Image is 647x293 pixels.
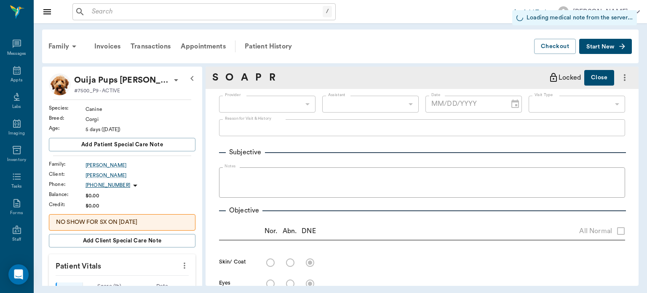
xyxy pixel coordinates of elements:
span: Add client Special Care Note [83,236,162,245]
div: Age : [49,124,86,132]
button: more [178,258,191,273]
a: R [269,70,275,85]
div: Labs [12,104,21,110]
a: Appointments [176,36,231,56]
a: Invoices [89,36,126,56]
label: Reason for Visit & History [225,116,271,121]
div: Canine [86,105,195,113]
p: Ouija Pups [PERSON_NAME] [74,73,171,87]
input: MM/DD/YYYY [425,96,503,113]
a: [PERSON_NAME] [86,172,195,179]
p: Abn. [283,226,297,236]
div: Inventory [7,157,26,163]
p: [PHONE_NUMBER] [86,182,130,189]
div: Species : [49,104,86,112]
div: Forms [10,210,23,216]
div: Family [43,36,84,56]
a: [PERSON_NAME] [86,161,195,169]
div: 5 days ([DATE]) [86,126,195,133]
img: Profile Image [49,73,71,95]
div: $0.00 [86,192,195,199]
div: $0.00 [86,202,195,210]
button: Start New [579,39,632,54]
div: Locked [548,70,581,86]
a: A [241,70,248,85]
div: Tasks [11,183,22,190]
div: Appts [11,77,22,83]
a: Patient History [240,36,297,56]
p: Objective [226,205,262,215]
div: Date [136,282,189,290]
a: Transactions [126,36,176,56]
button: more [618,70,632,85]
span: All Normal [579,226,612,236]
label: Notes [225,163,236,169]
div: Balance : [49,191,86,198]
p: NO SHOW FOR SX ON [DATE] [56,218,188,227]
div: Staff [12,237,21,243]
button: Close drawer [39,3,56,20]
div: Client : [49,170,86,178]
div: Ouija Pups Pate [74,73,171,87]
a: S [212,70,218,85]
div: Breed : [49,114,86,122]
a: P [255,70,262,85]
div: Imaging [8,130,25,137]
label: Assistant [328,92,345,98]
div: Score ( lb ) [83,282,136,290]
button: Add patient Special Care Note [49,138,195,151]
button: Checkout [534,39,576,54]
div: Credit : [49,201,86,208]
div: [PERSON_NAME] [573,7,628,17]
p: DNE [302,226,315,236]
label: Eyes [219,279,230,287]
div: / [323,6,332,17]
label: Visit Type [535,92,553,98]
input: Search [88,6,323,18]
p: #7500_P9 - ACTIVE [74,87,120,94]
button: [PERSON_NAME] [551,4,647,19]
div: Open Intercom Messenger [8,264,29,285]
div: Messages [7,51,27,57]
p: Subjective [226,147,265,157]
button: Add client Special Care Note [49,234,195,247]
p: Patient Vitals [49,254,195,275]
span: Add patient Special Care Note [81,140,163,149]
p: Nor. [265,226,278,236]
div: Family : [49,160,86,168]
div: Phone : [49,180,86,188]
button: Add Task [509,4,551,19]
label: Date [431,92,440,98]
label: Provider [225,92,241,98]
div: Corgi [86,116,195,123]
button: Close [584,70,614,86]
label: Skin/ Coat [219,258,246,266]
a: O [225,70,233,85]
